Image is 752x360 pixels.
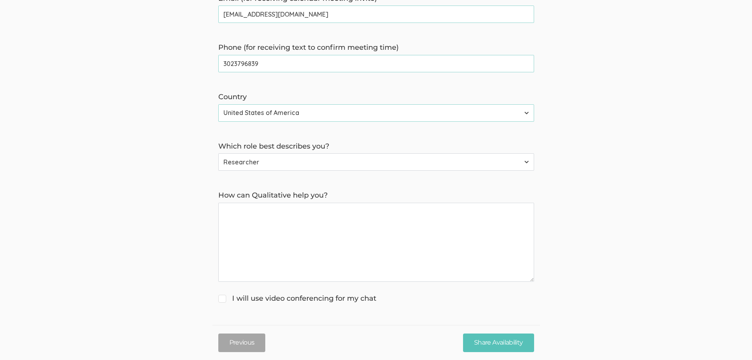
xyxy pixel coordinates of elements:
label: How can Qualitative help you? [218,190,534,201]
label: Country [218,92,534,102]
span: I will use video conferencing for my chat [218,294,376,304]
label: Which role best describes you? [218,141,534,152]
input: Share Availability [463,334,534,352]
button: Previous [218,334,266,352]
label: Phone (for receiving text to confirm meeting time) [218,43,534,53]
